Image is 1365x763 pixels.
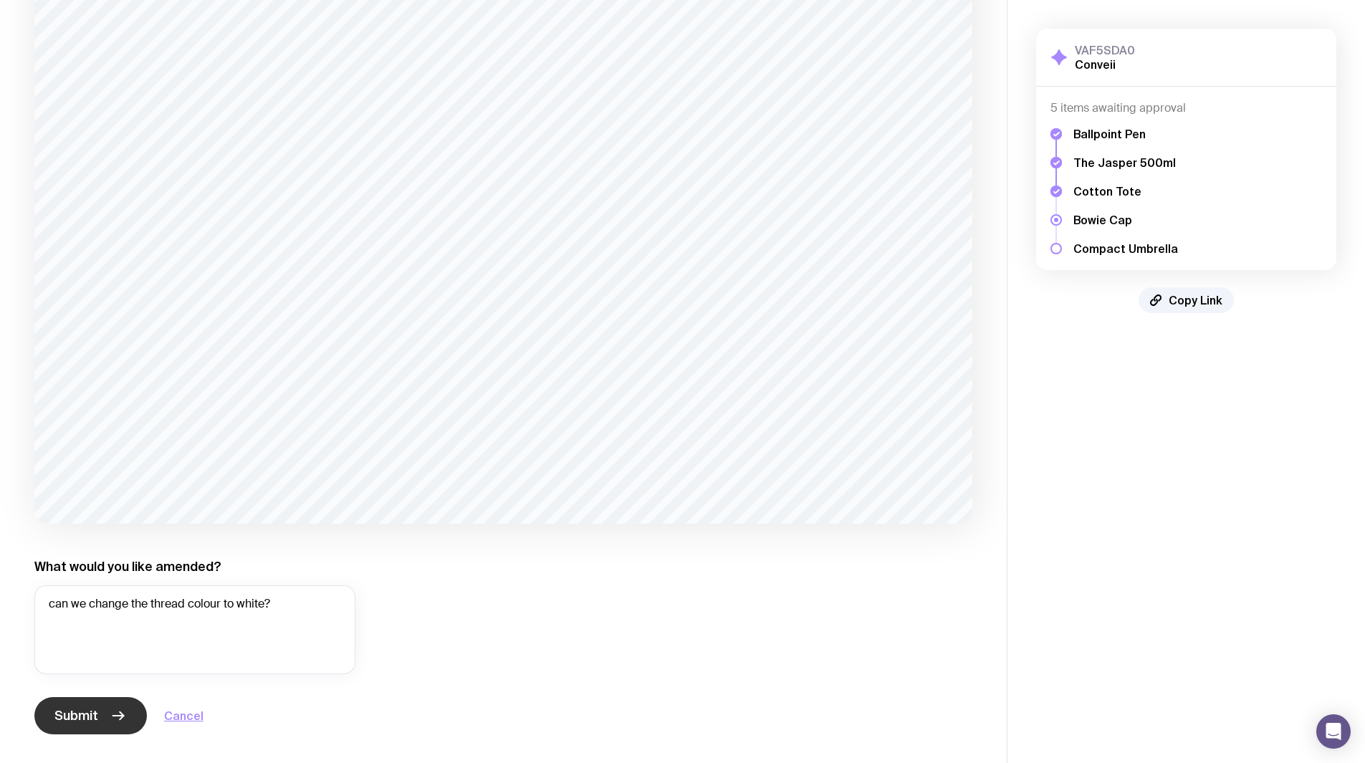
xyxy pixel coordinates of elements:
h5: Cotton Tote [1073,184,1178,198]
span: Copy Link [1169,293,1222,307]
h4: 5 items awaiting approval [1050,101,1322,115]
h3: VAF5SDA0 [1075,43,1135,57]
button: Cancel [164,707,203,724]
h5: Bowie Cap [1073,213,1178,227]
button: Submit [34,697,147,734]
h5: Compact Umbrella [1073,241,1178,256]
span: Submit [54,707,98,724]
button: Copy Link [1139,287,1234,313]
label: What would you like amended? [34,558,221,575]
div: Open Intercom Messenger [1316,714,1351,749]
h5: The Jasper 500ml [1073,155,1178,170]
h2: Conveii [1075,57,1135,72]
h5: Ballpoint Pen [1073,127,1178,141]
